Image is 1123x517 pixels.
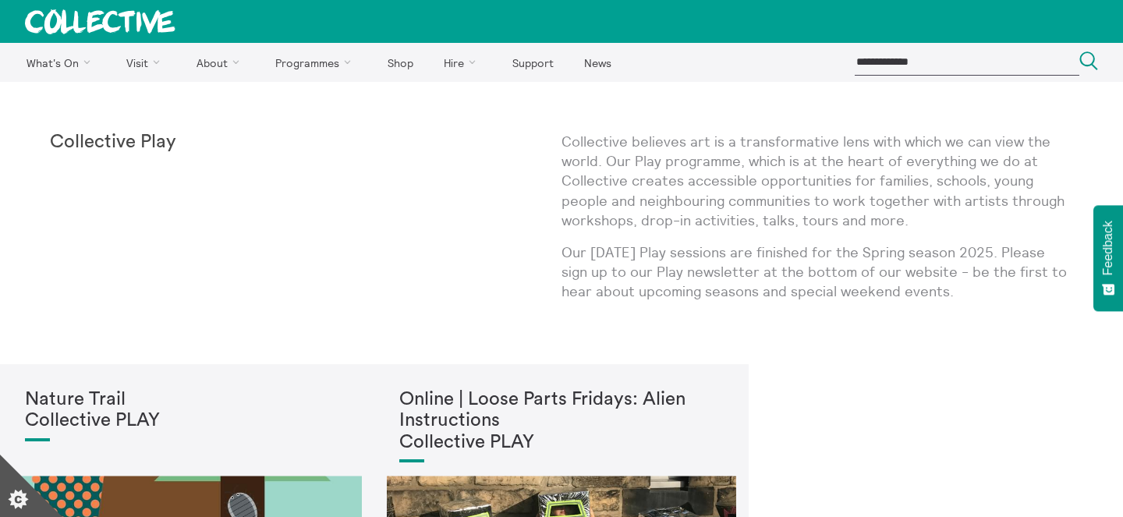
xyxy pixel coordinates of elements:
[561,243,1073,302] p: Our [DATE] Play sessions are finished for the Spring season 2025. Please sign up to our Play news...
[50,133,176,151] strong: Collective Play
[182,43,259,82] a: About
[12,43,110,82] a: What's On
[570,43,625,82] a: News
[430,43,496,82] a: Hire
[25,389,349,432] h1: Nature Trail Collective PLAY
[498,43,567,82] a: Support
[399,389,724,454] h1: Online | Loose Parts Fridays: Alien Instructions Collective PLAY
[262,43,371,82] a: Programmes
[1101,221,1115,275] span: Feedback
[1093,205,1123,311] button: Feedback - Show survey
[113,43,180,82] a: Visit
[374,43,427,82] a: Shop
[561,132,1073,230] p: Collective believes art is a transformative lens with which we can view the world. Our Play progr...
